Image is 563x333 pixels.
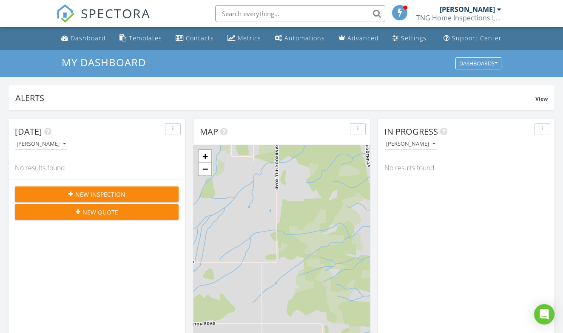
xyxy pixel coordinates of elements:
[116,31,165,46] a: Templates
[71,34,106,42] div: Dashboard
[15,138,68,150] button: [PERSON_NAME]
[17,141,66,147] div: [PERSON_NAME]
[200,126,218,137] span: Map
[129,34,162,42] div: Templates
[347,34,379,42] div: Advanced
[15,204,179,220] button: New Quote
[62,55,146,69] span: My Dashboard
[459,60,498,66] div: Dashboards
[9,156,185,179] div: No results found
[186,34,214,42] div: Contacts
[535,95,548,102] span: View
[15,92,535,104] div: Alerts
[534,304,554,325] div: Open Intercom Messenger
[56,11,151,29] a: SPECTORA
[199,150,211,163] a: Zoom in
[386,141,435,147] div: [PERSON_NAME]
[378,156,554,179] div: No results found
[58,31,109,46] a: Dashboard
[81,4,151,22] span: SPECTORA
[172,31,217,46] a: Contacts
[440,5,495,14] div: [PERSON_NAME]
[224,31,264,46] a: Metrics
[452,34,502,42] div: Support Center
[215,5,385,22] input: Search everything...
[15,126,42,137] span: [DATE]
[15,186,179,202] button: New Inspection
[271,31,328,46] a: Automations (Basic)
[56,4,75,23] img: The Best Home Inspection Software - Spectora
[416,14,501,22] div: TNG Home Inspections Ltd.
[238,34,261,42] div: Metrics
[455,57,501,69] button: Dashboards
[440,31,505,46] a: Support Center
[75,190,125,199] span: New Inspection
[384,138,437,150] button: [PERSON_NAME]
[389,31,430,46] a: Settings
[82,208,118,217] span: New Quote
[384,126,438,137] span: In Progress
[401,34,427,42] div: Settings
[199,163,211,175] a: Zoom out
[284,34,325,42] div: Automations
[335,31,382,46] a: Advanced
